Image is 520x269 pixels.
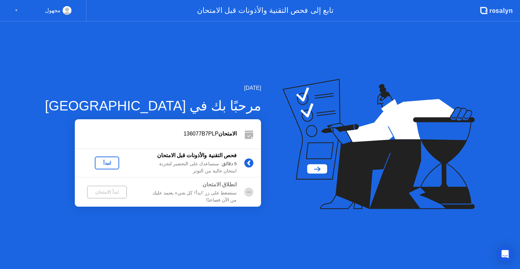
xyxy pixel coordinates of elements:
[90,189,124,195] div: ابدأ الامتحان
[139,161,237,174] div: : سنساعدك على التحضير لتجربة امتحان خالية من التوتر
[157,152,237,158] b: فحص التقنية والأذونات قبل الامتحان
[45,84,261,92] div: [DATE]
[222,161,237,166] b: 5 دقائق
[15,6,18,15] div: ▼
[497,246,513,262] div: Open Intercom Messenger
[218,131,237,137] b: الامتحان
[97,160,116,166] div: لنبدأ
[95,157,119,169] button: لنبدأ
[45,96,261,116] div: مرحبًا بك في [GEOGRAPHIC_DATA]
[75,130,237,138] div: 136077B7PLP
[139,190,237,204] div: ستضغط على زر 'ابدأ'! كل شيء يعتمد عليك من الآن فصاعدًا
[202,182,237,187] b: انطلاق الامتحان
[45,6,61,15] div: مجهول
[87,186,127,199] button: ابدأ الامتحان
